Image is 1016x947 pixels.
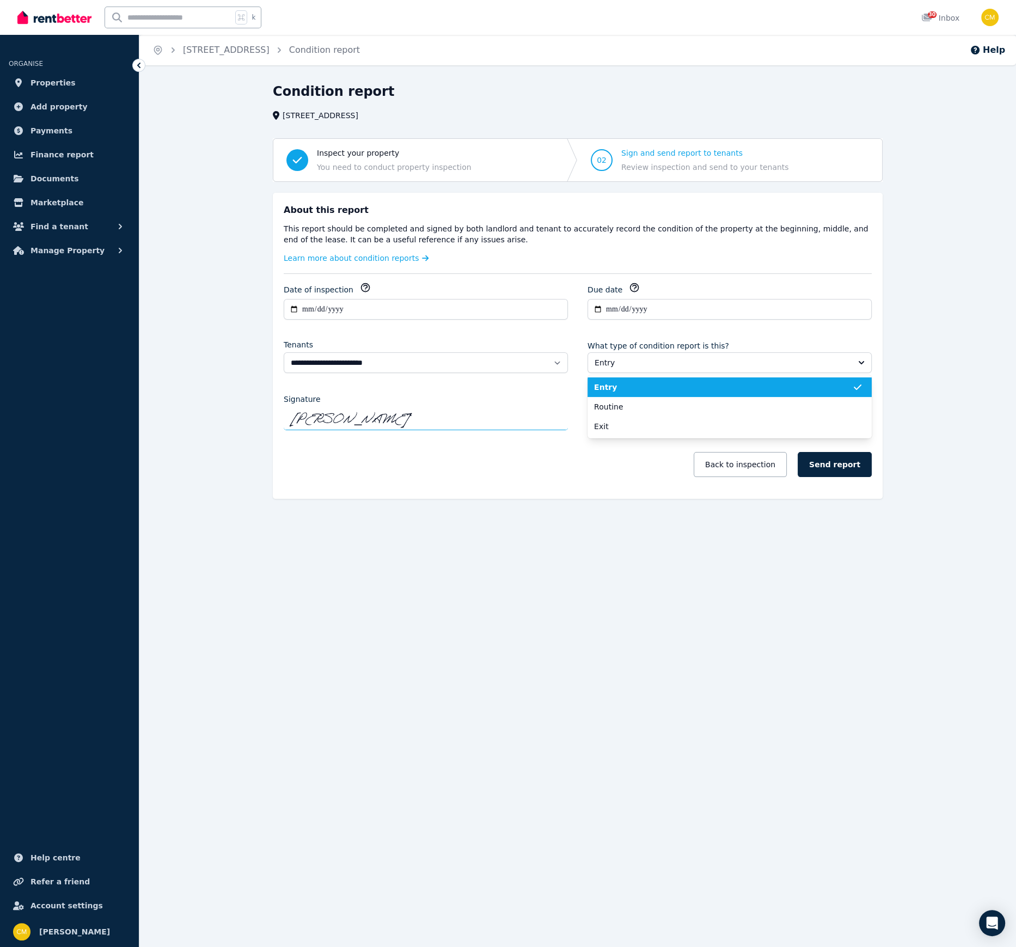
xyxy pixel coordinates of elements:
span: [PERSON_NAME] [290,412,409,430]
button: Entry [587,352,872,373]
a: Account settings [9,895,130,917]
span: Help centre [30,851,81,864]
nav: Progress [273,138,883,182]
span: Marketplace [30,196,83,209]
p: About this report [284,204,369,217]
span: [STREET_ADDRESS] [283,110,358,121]
button: Find a tenant [9,216,130,237]
span: Properties [30,76,76,89]
span: Payments [30,124,72,137]
span: Find a tenant [30,220,88,233]
a: Documents [9,168,130,190]
h1: Condition report [273,83,394,100]
span: Exit [594,421,852,432]
a: Help centre [9,847,130,869]
span: 30 [928,11,937,18]
span: Review inspection and send to your tenants [621,162,788,173]
ul: Entry [587,375,872,438]
label: Due date [587,284,622,295]
span: Learn more about condition reports [284,253,419,264]
span: [PERSON_NAME] [39,925,110,938]
span: Signature [284,395,321,404]
span: Routine [594,401,852,412]
a: Properties [9,72,130,94]
button: Back to inspection [694,452,787,477]
button: Manage Property [9,240,130,261]
span: k [252,13,255,22]
label: Tenants [284,339,313,350]
span: Sign and send report to tenants [621,148,788,158]
span: You need to conduct property inspection [317,162,472,173]
span: Entry [595,357,849,368]
span: Add property [30,100,88,113]
a: Payments [9,120,130,142]
img: Chris Mills [13,923,30,940]
img: RentBetter [17,9,91,26]
a: Learn more about condition reports [284,253,429,264]
div: Open Intercom Messenger [979,910,1005,936]
span: ORGANISE [9,60,43,68]
label: Date of inspection [284,284,353,295]
a: Add property [9,96,130,118]
span: Refer a friend [30,875,90,888]
span: Documents [30,172,79,185]
a: Condition report [289,45,360,55]
nav: Breadcrumb [139,35,373,65]
button: Send report [798,452,872,477]
img: Chris Mills [981,9,999,26]
span: Finance report [30,148,94,161]
button: Help [970,44,1005,57]
div: Inbox [921,13,959,23]
a: [STREET_ADDRESS] [183,45,270,55]
label: What type of condition report is this? [587,341,729,350]
span: 02 [597,155,607,166]
a: Refer a friend [9,871,130,893]
p: This report should be completed and signed by both landlord and tenant to accurately record the c... [284,223,872,245]
a: Marketplace [9,192,130,213]
a: Finance report [9,144,130,166]
span: Entry [594,382,852,393]
span: Manage Property [30,244,105,257]
span: Inspect your property [317,148,472,158]
span: Account settings [30,899,103,912]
